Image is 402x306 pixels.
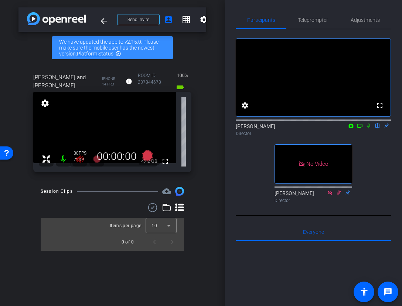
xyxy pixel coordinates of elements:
span: Destinations for your clips [162,187,171,196]
mat-icon: highlight_off [115,51,121,57]
mat-icon: account_box [164,15,173,24]
mat-icon: settings [40,99,50,108]
mat-icon: info [126,78,132,85]
mat-icon: settings [241,101,249,110]
mat-icon: grid_on [182,15,191,24]
img: app-logo [27,12,86,25]
mat-icon: flip [373,122,382,129]
button: Previous page [146,233,163,251]
div: Items per page: [110,222,143,229]
div: We have updated the app to v2.15.0. Please make sure the mobile user has the newest version. [52,36,173,59]
mat-icon: fullscreen [375,101,384,110]
div: 0 of 0 [122,238,134,246]
span: Send invite [127,17,149,23]
span: No Video [306,161,328,167]
mat-icon: arrow_back [99,17,108,26]
span: FPS [79,151,86,156]
mat-icon: cloud_upload [162,187,171,196]
mat-icon: battery_std [176,83,185,92]
div: 30 [74,150,92,156]
span: Participants [247,17,275,23]
img: Session clips [175,187,184,196]
span: 100% [176,70,189,81]
span: [PERSON_NAME] and [PERSON_NAME] [33,73,100,90]
span: iPhone 14 Pro [102,76,120,87]
div: Director [275,197,352,204]
div: ROOM ID: 237844678 [138,72,168,92]
mat-icon: fullscreen [161,157,170,166]
mat-icon: message [384,287,392,296]
span: Adjustments [351,17,380,23]
button: Send invite [117,14,160,25]
div: [PERSON_NAME] [275,189,352,204]
div: Director [236,130,391,137]
a: Platform Status [77,51,113,57]
button: Next page [163,233,181,251]
div: 00:00:00 [92,150,142,163]
div: [PERSON_NAME] [236,122,391,137]
div: Session Clips [41,188,73,195]
span: Teleprompter [298,17,328,23]
mat-icon: settings [200,15,208,24]
mat-icon: accessibility [360,287,368,296]
span: Everyone [303,229,324,235]
div: 720P [74,157,92,163]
